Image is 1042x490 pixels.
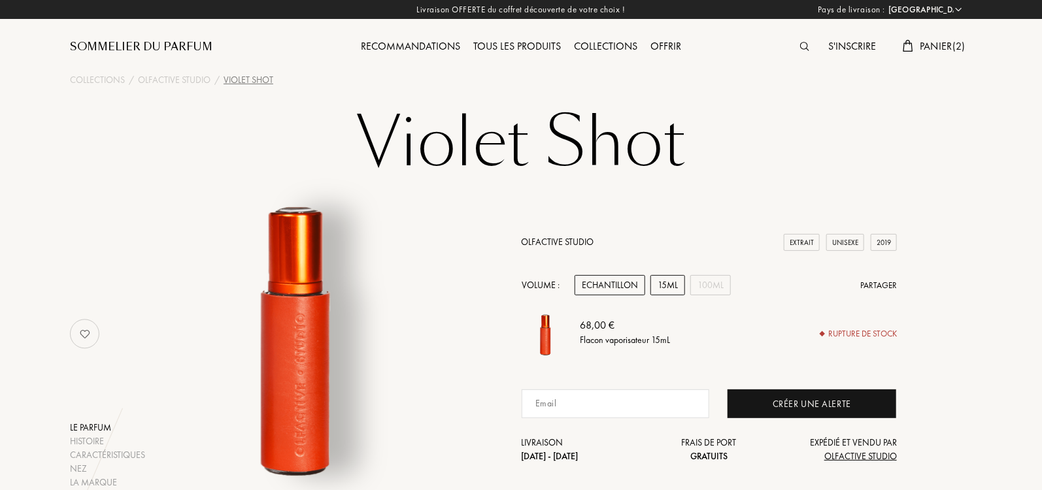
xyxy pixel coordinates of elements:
[822,39,883,56] div: S'inscrire
[467,39,567,56] div: Tous les produits
[138,73,210,87] a: Olfactive Studio
[70,73,125,87] a: Collections
[567,39,644,53] a: Collections
[521,450,578,462] span: [DATE] - [DATE]
[70,421,145,434] div: Le parfum
[521,436,647,463] div: Livraison
[70,39,212,55] a: Sommelier du Parfum
[194,107,848,179] h1: Violet Shot
[826,234,864,252] div: Unisexe
[70,476,145,489] div: La marque
[824,450,897,462] span: Olfactive Studio
[644,39,688,56] div: Offrir
[728,389,896,418] div: Créer une alerte
[820,327,897,340] div: Rupture de stock
[903,40,913,52] img: cart.svg
[567,39,644,56] div: Collections
[690,450,728,462] span: Gratuits
[467,39,567,53] a: Tous les produits
[690,275,731,295] div: 100mL
[871,234,897,252] div: 2019
[800,42,809,51] img: search_icn.svg
[224,73,273,87] div: Violet Shot
[784,234,820,252] div: Extrait
[134,166,458,489] img: Violet Shot Olfactive Studio
[70,434,145,448] div: Histoire
[771,436,897,463] div: Expédié et vendu par
[72,321,98,347] img: no_like_p.png
[70,462,145,476] div: Nez
[644,39,688,53] a: Offrir
[650,275,685,295] div: 15mL
[860,279,897,292] div: Partager
[580,334,670,348] div: Flacon vaporisateur 15mL
[647,436,772,463] div: Frais de port
[129,73,134,87] div: /
[575,275,645,295] div: Echantillon
[521,236,594,248] a: Olfactive Studio
[354,39,467,53] a: Recommandations
[920,39,966,53] span: Panier ( 2 )
[70,448,145,462] div: Caractéristiques
[354,39,467,56] div: Recommandations
[521,308,570,357] img: Violet Shot Olfactive Studio
[522,389,709,418] input: Email
[580,318,670,334] div: 68,00 €
[214,73,220,87] div: /
[818,3,885,16] span: Pays de livraison :
[822,39,883,53] a: S'inscrire
[521,275,567,295] div: Volume :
